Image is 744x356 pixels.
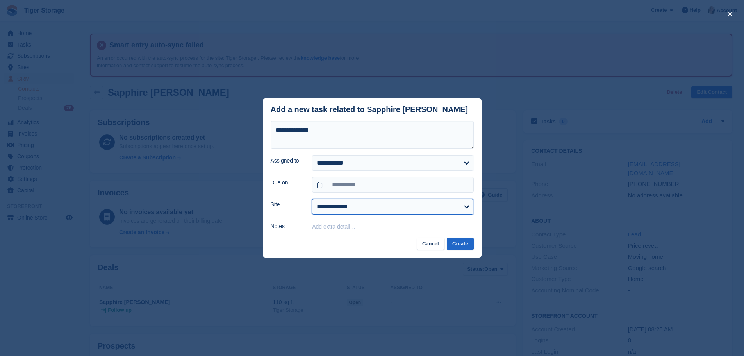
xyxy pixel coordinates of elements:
[271,105,468,114] div: Add a new task related to Sapphire [PERSON_NAME]
[724,8,736,20] button: close
[447,238,473,250] button: Create
[271,179,303,187] label: Due on
[417,238,444,250] button: Cancel
[271,222,303,231] label: Notes
[312,224,355,230] button: Add extra detail…
[271,157,303,165] label: Assigned to
[271,200,303,209] label: Site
